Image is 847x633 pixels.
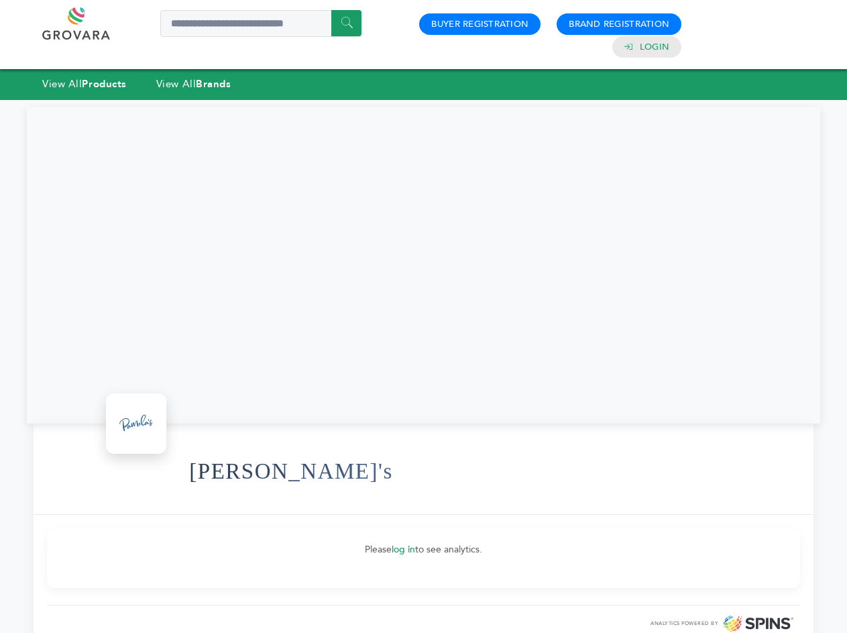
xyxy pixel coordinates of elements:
strong: Brands [196,77,231,91]
p: Please to see analytics. [60,542,787,558]
a: Login [640,41,669,53]
span: ANALYTICS POWERED BY [651,620,718,628]
a: View AllBrands [156,77,231,91]
h1: [PERSON_NAME]'s [189,438,392,504]
img: Pamela's Logo [109,397,163,450]
img: SPINS [724,616,793,632]
a: Brand Registration [569,18,669,30]
input: Search a product or brand... [160,10,361,37]
a: View AllProducts [42,77,127,91]
strong: Products [82,77,126,91]
a: log in [392,543,415,556]
a: Buyer Registration [431,18,528,30]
